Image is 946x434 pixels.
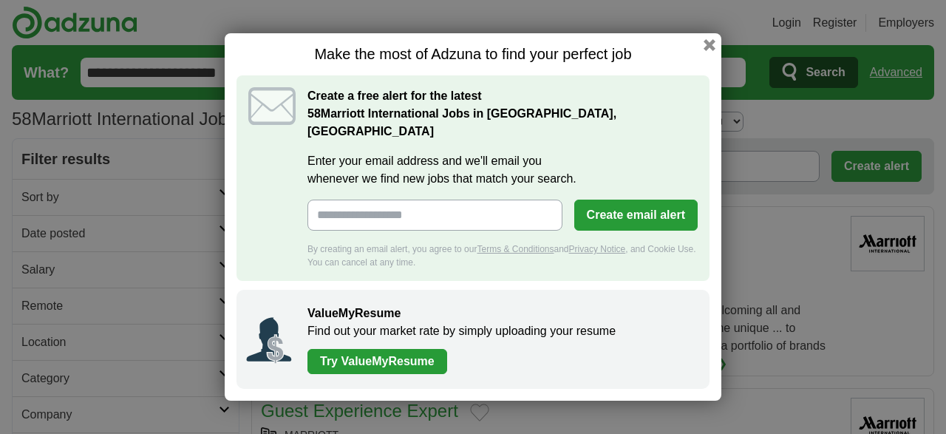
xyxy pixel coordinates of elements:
h2: Create a free alert for the latest [307,87,698,140]
a: Terms & Conditions [477,244,554,254]
div: By creating an email alert, you agree to our and , and Cookie Use. You can cancel at any time. [307,243,698,269]
strong: Marriott International Jobs in [GEOGRAPHIC_DATA], [GEOGRAPHIC_DATA] [307,107,616,138]
span: 58 [307,105,321,123]
label: Enter your email address and we'll email you whenever we find new jobs that match your search. [307,152,698,188]
h1: Make the most of Adzuna to find your perfect job [236,45,709,64]
a: Try ValueMyResume [307,349,447,374]
a: Privacy Notice [569,244,626,254]
h2: ValueMyResume [307,305,695,322]
p: Find out your market rate by simply uploading your resume [307,322,695,340]
button: Create email alert [574,200,698,231]
img: icon_email.svg [248,87,296,125]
